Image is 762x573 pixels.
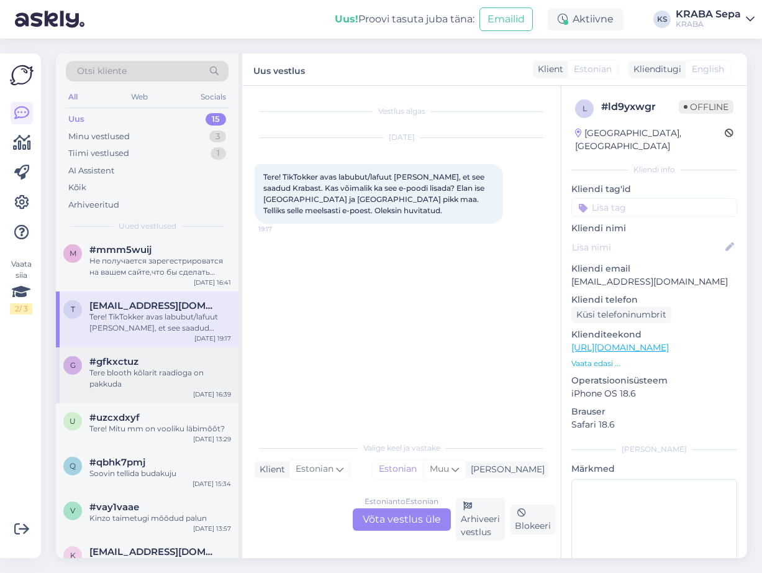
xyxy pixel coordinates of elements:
[255,463,285,476] div: Klient
[68,181,86,194] div: Kõik
[206,113,226,126] div: 15
[571,328,737,341] p: Klienditeekond
[255,106,548,117] div: Vestlus algas
[571,262,737,275] p: Kliendi email
[211,147,226,160] div: 1
[628,63,681,76] div: Klienditugi
[572,241,723,254] input: Lisa nimi
[263,172,486,215] span: Tere! TikTokker avas labubut/lafuut [PERSON_NAME], et see saadud Krabast. Kas võimalik ka see e-p...
[129,89,150,105] div: Web
[353,508,451,531] div: Võta vestlus üle
[70,461,76,470] span: q
[70,249,76,258] span: m
[571,306,671,323] div: Küsi telefoninumbrit
[676,19,741,29] div: KRABA
[209,131,226,143] div: 3
[71,305,75,314] span: t
[253,61,305,78] label: Uus vestlus
[89,367,231,390] div: Tere blooth kõlarit raadioga on pakkuda
[571,462,737,475] p: Märkmed
[119,221,176,232] span: Uued vestlused
[373,460,423,479] div: Estonian
[255,442,548,454] div: Valige keel ja vastake
[89,468,231,479] div: Soovin tellida budakuju
[571,222,737,235] p: Kliendi nimi
[89,311,231,334] div: Tere! TikTokker avas labubut/lafuut [PERSON_NAME], et see saadud Krabast. Kas võimalik ka see e-p...
[335,12,474,27] div: Proovi tasuta juba täna:
[68,113,84,126] div: Uus
[66,89,80,105] div: All
[68,131,130,143] div: Minu vestlused
[10,259,32,314] div: Vaata siia
[70,506,75,515] span: v
[430,463,449,474] span: Muu
[571,164,737,175] div: Kliendi info
[193,390,231,399] div: [DATE] 16:39
[574,63,612,76] span: Estonian
[198,89,229,105] div: Socials
[193,524,231,533] div: [DATE] 13:57
[89,502,139,513] span: #vay1vaae
[194,278,231,287] div: [DATE] 16:41
[571,387,737,400] p: iPhone OS 18.6
[571,405,737,418] p: Brauser
[335,13,358,25] b: Uus!
[70,551,76,560] span: k
[193,434,231,444] div: [DATE] 13:29
[575,127,725,153] div: [GEOGRAPHIC_DATA], [GEOGRAPHIC_DATA]
[89,300,219,311] span: thomaskristenk@gmail.com
[89,513,231,524] div: Kinzo taimetugi mõõdud palun
[10,303,32,314] div: 2 / 3
[571,183,737,196] p: Kliendi tag'id
[89,412,140,423] span: #uzcxdxyf
[68,165,114,177] div: AI Assistent
[296,462,333,476] span: Estonian
[70,360,76,370] span: g
[571,374,737,387] p: Operatsioonisüsteem
[70,416,76,426] span: u
[258,224,305,234] span: 19:17
[676,9,755,29] a: KRABA SepaKRABA
[571,342,669,353] a: [URL][DOMAIN_NAME]
[89,244,152,255] span: #mmm5wuij
[193,479,231,488] div: [DATE] 15:34
[456,498,505,541] div: Arhiveeri vestlus
[583,104,587,113] span: l
[571,293,737,306] p: Kliendi telefon
[89,255,231,278] div: Не получается зарегестрироватся на вашем сайте,что бы сделать заказ
[548,8,624,30] div: Aktiivne
[68,147,129,160] div: Tiimi vestlused
[194,334,231,343] div: [DATE] 19:17
[89,457,145,468] span: #qbhk7pmj
[679,100,733,114] span: Offline
[89,546,219,557] span: kerliita24@gmail.com
[510,505,556,534] div: Blokeeri
[10,63,34,87] img: Askly Logo
[89,356,138,367] span: #gfkxctuz
[89,423,231,434] div: Tere! Mitu mm on vooliku läbimôôt?
[365,496,438,507] div: Estonian to Estonian
[571,444,737,455] div: [PERSON_NAME]
[571,275,737,288] p: [EMAIL_ADDRESS][DOMAIN_NAME]
[255,132,548,143] div: [DATE]
[479,7,533,31] button: Emailid
[692,63,724,76] span: English
[676,9,741,19] div: KRABA Sepa
[571,198,737,217] input: Lisa tag
[68,199,119,211] div: Arhiveeritud
[571,358,737,369] p: Vaata edasi ...
[571,418,737,431] p: Safari 18.6
[601,99,679,114] div: # ld9yxwgr
[77,65,127,78] span: Otsi kliente
[533,63,563,76] div: Klient
[653,11,671,28] div: KS
[466,463,545,476] div: [PERSON_NAME]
